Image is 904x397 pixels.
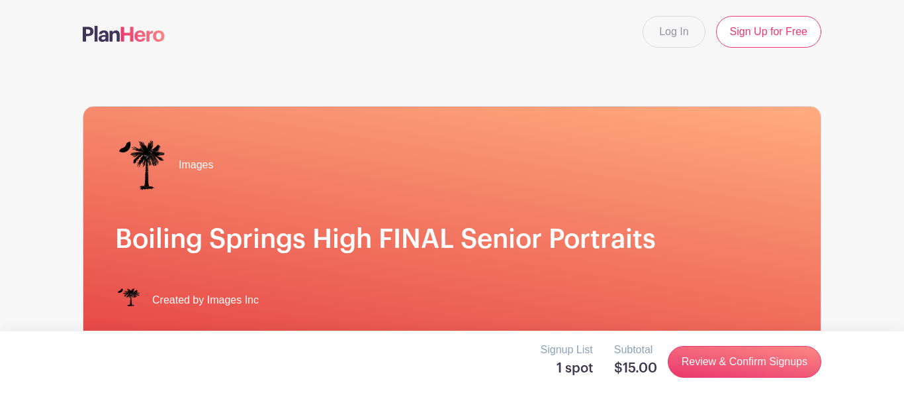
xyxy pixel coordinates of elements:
img: IMAGES%20logo%20transparenT%20PNG%20s.png [115,287,142,313]
img: logo-507f7623f17ff9eddc593b1ce0a138ce2505c220e1c5a4e2b4648c50719b7d32.svg [83,26,165,42]
p: Subtotal [614,342,657,358]
span: Images [179,157,213,173]
a: Log In [643,16,705,48]
span: Created by Images Inc [152,292,259,308]
h5: $15.00 [614,361,657,376]
p: Signup List [541,342,593,358]
a: Review & Confirm Signups [668,346,821,378]
a: Sign Up for Free [716,16,821,48]
img: IMAGES%20logo%20transparenT%20PNG%20s.png [115,139,168,192]
h5: 1 spot [541,361,593,376]
h1: Boiling Springs High FINAL Senior Portraits [115,223,789,255]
